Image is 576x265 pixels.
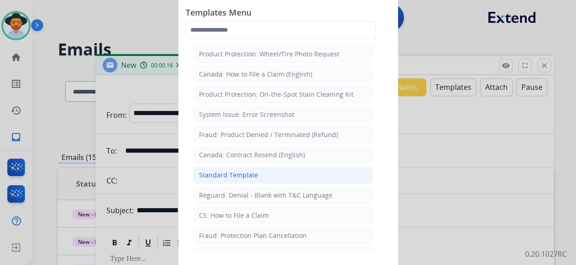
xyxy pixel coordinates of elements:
[199,110,294,119] div: System Issue: Error Screenshot
[199,211,269,220] div: CS: How to File a Claim
[199,130,338,139] div: Fraud: Product Denied / Terminated (Refund)
[199,231,307,240] div: Fraud: Protection Plan Cancellation
[199,90,354,99] div: Product Protection: On-the-Spot Stain Cleaning Kit
[199,150,305,160] div: Canada: Contract Resend (English)
[199,171,258,180] div: Standard Template
[186,6,391,21] span: Templates Menu
[199,191,332,200] div: Reguard: Denial - Blank with T&C Language
[199,50,339,59] div: Product Protection: Wheel/Tire Photo Request
[199,70,312,79] div: Canada: How to File a Claim (English)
